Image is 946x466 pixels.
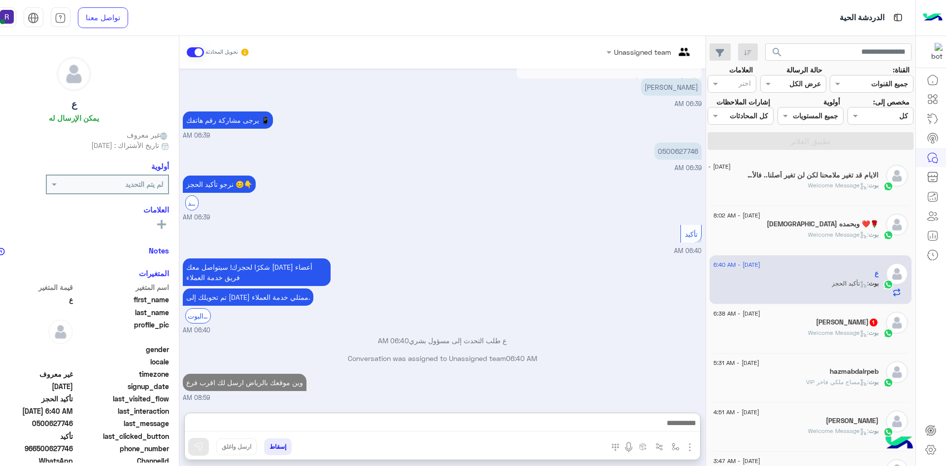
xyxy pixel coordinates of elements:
[883,378,893,388] img: WhatsApp
[786,65,822,75] label: حالة الرسالة
[875,269,878,278] h5: ع
[675,164,702,172] span: 06:39 AM
[869,378,878,386] span: بوت
[883,280,893,289] img: WhatsApp
[127,130,169,140] span: غير معروف
[651,438,667,455] button: Trigger scenario
[654,143,702,160] p: 16/8/2025, 6:39 AM
[49,113,99,122] h6: يمكن الإرسال له
[806,378,869,386] span: : مساج ملكي فاخر VIP
[139,269,169,278] h6: المتغيرات
[675,100,702,108] span: 06:39 AM
[185,308,211,323] div: الرجوع الى البوت
[883,181,893,191] img: WhatsApp
[840,11,884,25] p: الدردشة الحية
[205,48,238,56] small: تحويل المحادثة
[78,7,128,28] a: تواصل معنا
[882,427,916,461] img: hulul-logo.png
[886,312,908,334] img: defaultAdmin.png
[75,456,169,466] span: ChannelId
[75,418,169,429] span: last_message
[713,457,760,466] span: [DATE] - 3:47 AM
[667,438,683,455] button: select flow
[183,131,210,141] span: 06:39 AM
[713,309,760,318] span: [DATE] - 6:38 AM
[808,231,869,238] span: : Welcome Message
[883,328,893,338] img: WhatsApp
[635,438,651,455] button: create order
[185,195,199,211] div: تأكيد
[674,247,702,254] span: 06:40 AM
[183,374,306,391] p: 16/8/2025, 8:59 AM
[655,443,663,451] img: Trigger scenario
[194,442,203,452] img: send message
[886,165,908,187] img: defaultAdmin.png
[75,443,169,454] span: phone_number
[713,408,759,417] span: [DATE] - 4:51 AM
[883,230,893,240] img: WhatsApp
[685,230,698,238] span: تأكيد
[672,443,679,451] img: select flow
[883,427,893,437] img: WhatsApp
[808,329,869,336] span: : Welcome Message
[75,394,169,404] span: last_visited_flow
[183,111,273,129] p: 16/8/2025, 6:39 AM
[886,263,908,285] img: defaultAdmin.png
[713,211,760,220] span: [DATE] - 8:02 AM
[75,369,169,379] span: timezone
[57,57,91,91] img: defaultAdmin.png
[183,258,331,286] p: 16/8/2025, 6:40 AM
[869,280,878,287] span: بوت
[639,443,647,451] img: create order
[264,438,292,455] button: إسقاط
[506,354,537,362] span: 06:40 AM
[75,307,169,318] span: last_name
[149,246,169,255] h6: Notes
[75,381,169,392] span: signup_date
[71,99,77,110] h5: ع
[183,288,313,306] p: 16/8/2025, 6:40 AM
[869,181,878,189] span: بوت
[830,367,878,376] h5: hazmabdalrpeb
[708,132,913,150] button: تطبيق الفلاتر
[869,427,878,434] span: بوت
[808,181,869,189] span: : Welcome Message
[75,431,169,441] span: last_clicked_button
[716,97,770,107] label: إشارات الملاحظات
[767,220,878,228] h5: سبحان الله وبحمده ❤️🌹
[739,78,752,91] div: اختر
[923,7,943,28] img: Logo
[75,282,169,292] span: اسم المتغير
[729,65,753,75] label: العلامات
[75,406,169,416] span: last_interaction
[823,97,840,107] label: أولوية
[765,43,789,65] button: search
[611,443,619,451] img: make a call
[886,214,908,236] img: defaultAdmin.png
[869,329,878,336] span: بوت
[713,358,759,367] span: [DATE] - 5:31 AM
[713,260,760,269] span: [DATE] - 6:40 AM
[28,12,39,24] img: tab
[183,335,702,346] p: ع طلب التحدث إلى مسؤول بشري
[183,394,210,403] span: 08:59 AM
[75,357,169,367] span: locale
[216,438,257,455] button: ارسل واغلق
[684,441,696,453] img: send attachment
[771,46,783,58] span: search
[75,320,169,342] span: profile_pic
[832,280,869,287] span: : تأكيد الحجز
[869,231,878,238] span: بوت
[826,417,878,425] h5: عبدالله ابو محمد
[873,97,910,107] label: مخصص إلى:
[816,318,878,326] h5: Mhmd Alfrarjah
[886,361,908,383] img: defaultAdmin.png
[183,213,210,222] span: 06:39 AM
[378,336,409,345] span: 06:40 AM
[893,65,910,75] label: القناة:
[886,410,908,432] img: defaultAdmin.png
[183,326,210,335] span: 06:40 AM
[183,176,256,193] p: 16/8/2025, 6:39 AM
[48,320,73,344] img: defaultAdmin.png
[91,140,159,150] span: تاريخ الأشتراك : [DATE]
